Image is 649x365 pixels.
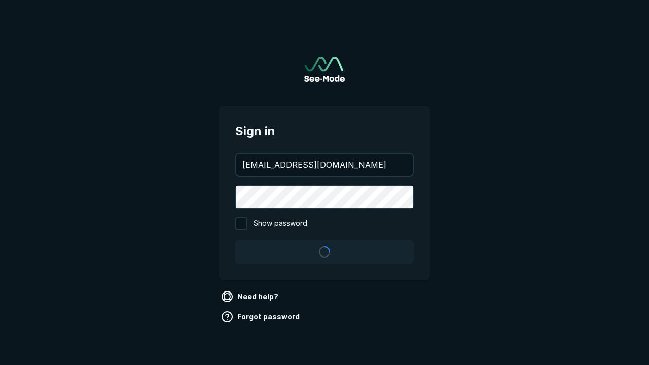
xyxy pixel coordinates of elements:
a: Forgot password [219,309,304,325]
a: Need help? [219,288,282,305]
span: Sign in [235,122,414,140]
img: See-Mode Logo [304,57,345,82]
input: your@email.com [236,154,413,176]
span: Show password [254,217,307,230]
a: Go to sign in [304,57,345,82]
